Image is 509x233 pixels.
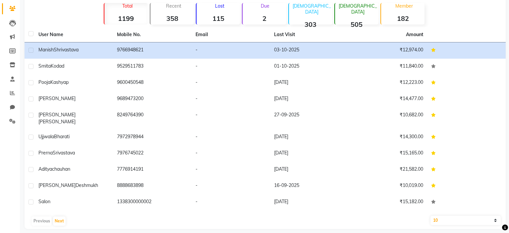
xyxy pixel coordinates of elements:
[349,91,427,107] td: ₹14,477.00
[292,3,332,15] p: [DEMOGRAPHIC_DATA]
[270,178,349,194] td: 16-09-2025
[52,166,70,172] span: chauhan
[38,119,76,125] span: [PERSON_NAME]
[402,27,427,42] th: Amount
[192,42,270,59] td: -
[38,112,76,118] span: [PERSON_NAME]
[38,182,76,188] span: [PERSON_NAME]
[270,75,349,91] td: [DATE]
[192,27,270,42] th: Email
[113,162,192,178] td: 7776914191
[192,146,270,162] td: -
[197,14,240,23] strong: 115
[38,47,54,53] span: Manish
[104,14,148,23] strong: 1199
[113,75,192,91] td: 9600450548
[335,20,378,29] strong: 505
[153,3,194,9] p: Recent
[113,59,192,75] td: 9529511783
[113,107,192,129] td: 8249764390
[51,63,64,69] span: Kodad
[192,91,270,107] td: -
[38,63,51,69] span: Smita
[192,59,270,75] td: -
[349,129,427,146] td: ₹14,300.00
[38,166,52,172] span: Aditya
[243,14,286,23] strong: 2
[349,178,427,194] td: ₹10,019.00
[349,146,427,162] td: ₹15,165.00
[54,134,70,140] span: Bharati
[113,178,192,194] td: 8888683898
[38,199,50,204] span: Salon
[338,3,378,15] p: [DEMOGRAPHIC_DATA]
[270,91,349,107] td: [DATE]
[38,150,53,156] span: Prerna
[38,95,76,101] span: [PERSON_NAME]
[192,178,270,194] td: -
[270,129,349,146] td: [DATE]
[38,79,50,85] span: Pooja
[349,59,427,75] td: ₹11,840.00
[349,107,427,129] td: ₹10,682.00
[270,162,349,178] td: [DATE]
[192,194,270,210] td: -
[50,79,69,85] span: Kashyap
[113,146,192,162] td: 7976745022
[270,194,349,210] td: [DATE]
[270,42,349,59] td: 03-10-2025
[270,146,349,162] td: [DATE]
[270,27,349,42] th: Last Visit
[192,162,270,178] td: -
[38,134,54,140] span: Ujjwala
[349,75,427,91] td: ₹12,223.00
[150,14,194,23] strong: 358
[53,150,75,156] span: Srivastava
[199,3,240,9] p: Lost
[113,91,192,107] td: 9689473200
[349,194,427,210] td: ₹15,182.00
[113,129,192,146] td: 7972978944
[113,194,192,210] td: 1338300000002
[54,47,79,53] span: Shrivastava
[107,3,148,9] p: Total
[270,59,349,75] td: 01-10-2025
[113,42,192,59] td: 9766948621
[76,182,98,188] span: Deshmukh
[192,129,270,146] td: -
[192,75,270,91] td: -
[349,42,427,59] td: ₹12,974.00
[349,162,427,178] td: ₹21,582.00
[34,27,113,42] th: User Name
[384,3,424,9] p: Member
[113,27,192,42] th: Mobile No.
[270,107,349,129] td: 27-09-2025
[244,3,286,9] p: Due
[192,107,270,129] td: -
[289,20,332,29] strong: 303
[381,14,424,23] strong: 182
[53,216,66,226] button: Next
